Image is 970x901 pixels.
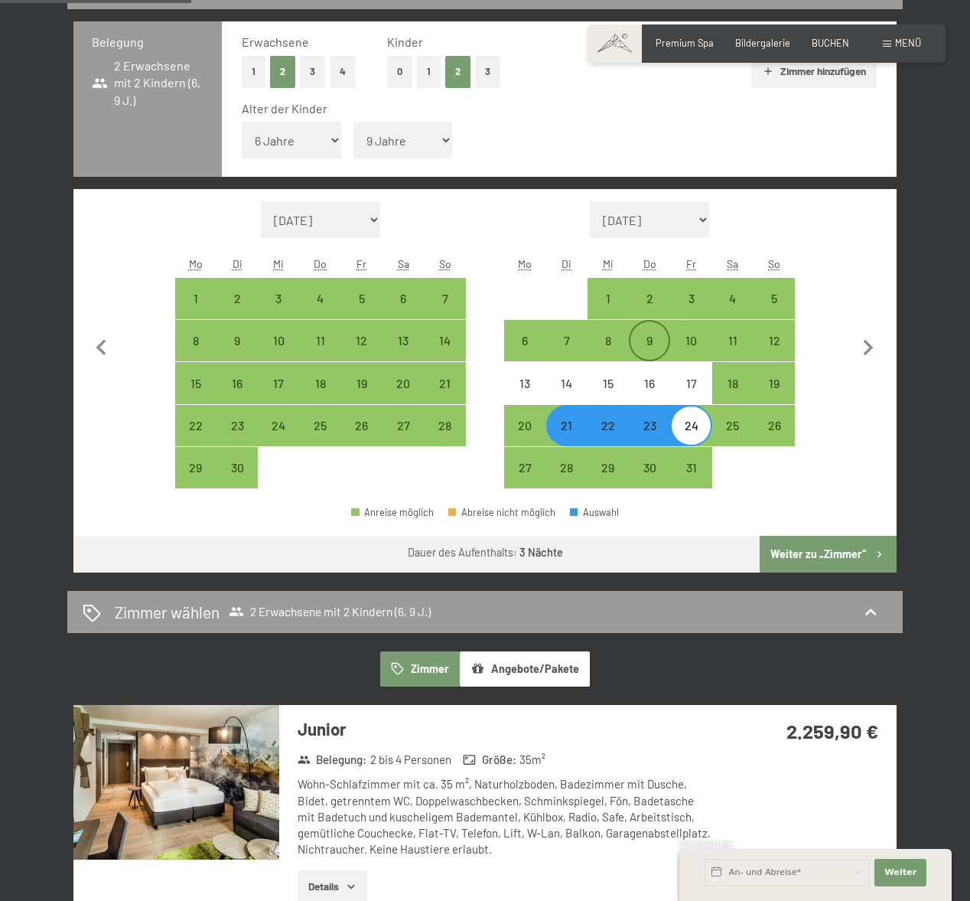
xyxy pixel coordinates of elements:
span: Schnellanfrage [679,840,732,849]
div: Dauer des Aufenthalts: [408,545,563,560]
div: Sun Oct 26 2025 [754,405,795,446]
div: 18 [714,377,752,416]
div: 10 [672,335,710,373]
span: Premium Spa [656,37,714,49]
div: Anreise möglich [300,278,341,319]
div: 3 [672,292,710,331]
div: Tue Sep 16 2025 [216,362,258,403]
div: 27 [506,462,544,500]
abbr: Freitag [686,257,696,270]
span: Erwachsene [242,34,309,49]
div: Wed Oct 08 2025 [588,320,629,361]
div: 28 [548,462,586,500]
div: Anreise möglich [424,278,465,319]
span: 2 Erwachsene mit 2 Kindern (6, 9 J.) [92,57,203,109]
div: Anreise möglich [629,447,670,488]
div: Anreise möglich [588,320,629,361]
b: 3 Nächte [519,546,563,559]
div: 1 [177,292,215,331]
div: Fri Oct 24 2025 [670,405,711,446]
button: 2 [270,56,295,87]
div: Anreise möglich [216,447,258,488]
div: Anreise möglich [341,405,382,446]
div: Thu Oct 02 2025 [629,278,670,319]
div: Anreise möglich [629,278,670,319]
div: 19 [755,377,793,416]
div: Sun Sep 28 2025 [424,405,465,446]
div: Anreise möglich [216,405,258,446]
div: 7 [548,335,586,373]
div: 26 [343,419,381,458]
div: Mon Sep 01 2025 [175,278,216,319]
div: Anreise möglich [382,405,424,446]
div: Wohn-Schlafzimmer mit ca. 35 m², Naturholzboden, Badezimmer mit Dusche, Bidet, getrenntem WC, Dop... [298,776,711,857]
div: Anreise möglich [546,405,588,446]
strong: Belegung : [298,752,367,768]
div: Anreise möglich [712,362,754,403]
div: Anreise nicht möglich [670,362,711,403]
div: 8 [177,335,215,373]
div: 30 [218,462,256,500]
div: 9 [218,335,256,373]
div: Anreise möglich [670,405,711,446]
div: Anreise nicht möglich [546,362,588,403]
div: Mon Oct 27 2025 [504,447,545,488]
div: 6 [384,292,422,331]
div: Anreise möglich [341,278,382,319]
div: 11 [301,335,340,373]
span: 2 Erwachsene mit 2 Kindern (6, 9 J.) [229,604,431,619]
div: Wed Oct 29 2025 [588,447,629,488]
div: 3 [259,292,298,331]
abbr: Mittwoch [273,257,284,270]
div: Anreise möglich [216,362,258,403]
div: Sun Sep 21 2025 [424,362,465,403]
div: 1 [589,292,627,331]
div: Anreise möglich [175,320,216,361]
div: Mon Sep 22 2025 [175,405,216,446]
div: Anreise möglich [670,278,711,319]
button: 1 [242,56,265,87]
div: 17 [672,377,710,416]
div: 29 [589,462,627,500]
div: Anreise möglich [588,278,629,319]
div: 21 [548,419,586,458]
div: Fri Sep 05 2025 [341,278,382,319]
div: Wed Sep 24 2025 [258,405,299,446]
div: 20 [506,419,544,458]
div: Anreise nicht möglich [588,362,629,403]
div: Sun Sep 14 2025 [424,320,465,361]
div: Sat Oct 04 2025 [712,278,754,319]
div: Auswahl [570,508,619,517]
div: Sun Oct 19 2025 [754,362,795,403]
div: Thu Oct 30 2025 [629,447,670,488]
div: 17 [259,377,298,416]
div: Anreise möglich [382,278,424,319]
div: Tue Sep 23 2025 [216,405,258,446]
div: 14 [548,377,586,416]
div: 26 [755,419,793,458]
div: Anreise möglich [546,320,588,361]
div: Anreise möglich [175,447,216,488]
div: Mon Oct 20 2025 [504,405,545,446]
div: Anreise nicht möglich [504,362,545,403]
button: Vorheriger Monat [86,201,118,489]
span: 2 bis 4 Personen [370,752,451,768]
div: Anreise möglich [504,447,545,488]
div: Alter der Kinder [242,100,864,117]
div: Fri Sep 12 2025 [341,320,382,361]
div: 30 [630,462,669,500]
div: Anreise möglich [341,320,382,361]
div: Mon Oct 06 2025 [504,320,545,361]
div: Mon Oct 13 2025 [504,362,545,403]
a: Bildergalerie [735,37,790,49]
div: 28 [425,419,464,458]
div: 15 [589,377,627,416]
div: Fri Oct 10 2025 [670,320,711,361]
div: Anreise möglich [588,447,629,488]
div: Sun Oct 12 2025 [754,320,795,361]
div: 22 [177,419,215,458]
div: Anreise möglich [300,405,341,446]
button: Zimmer [380,651,460,687]
div: Fri Oct 17 2025 [670,362,711,403]
div: Anreise möglich [216,320,258,361]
